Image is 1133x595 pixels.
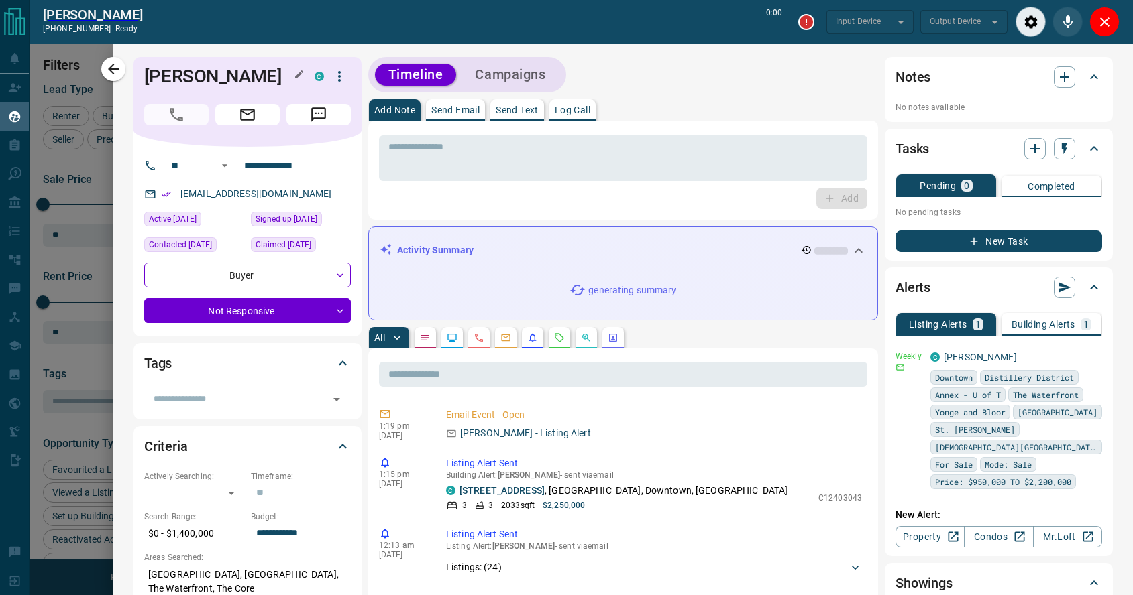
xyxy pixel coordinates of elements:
[766,7,782,37] p: 0:00
[460,426,591,440] p: [PERSON_NAME] - Listing Alert
[149,238,212,251] span: Contacted [DATE]
[446,470,862,480] p: Building Alert : - sent via email
[462,64,559,86] button: Campaigns
[1028,182,1075,191] p: Completed
[935,458,973,471] span: For Sale
[492,541,555,551] span: [PERSON_NAME]
[909,320,967,329] p: Listing Alerts
[496,105,539,115] p: Send Text
[446,541,862,551] p: Listing Alert : - sent via email
[896,66,930,88] h2: Notes
[144,551,351,564] p: Areas Searched:
[420,332,431,343] svg: Notes
[975,320,981,329] p: 1
[144,347,351,379] div: Tags
[1013,388,1079,401] span: The Waterfront
[543,499,585,511] p: $2,250,000
[462,499,467,511] p: 3
[327,390,346,409] button: Open
[1083,320,1089,329] p: 1
[144,237,244,256] div: Fri Sep 12 2025
[896,526,965,547] a: Property
[501,499,535,511] p: 2033 sqft
[896,138,929,159] h2: Tasks
[896,508,1102,522] p: New Alert:
[217,157,233,174] button: Open
[920,181,956,190] p: Pending
[896,572,953,594] h2: Showings
[488,499,493,511] p: 3
[446,527,862,541] p: Listing Alert Sent
[251,237,351,256] div: Mon Sep 18 2017
[144,436,188,457] h2: Criteria
[935,371,973,384] span: Downtown
[43,7,143,23] h2: [PERSON_NAME]
[379,421,426,431] p: 1:19 pm
[1016,7,1046,37] div: Audio Settings
[144,523,244,545] p: $0 - $1,400,000
[935,475,1071,488] span: Price: $950,000 TO $2,200,000
[527,332,538,343] svg: Listing Alerts
[896,277,930,298] h2: Alerts
[375,64,457,86] button: Timeline
[144,263,351,287] div: Buyer
[1018,405,1097,419] span: [GEOGRAPHIC_DATA]
[215,104,280,125] span: Email
[935,405,1006,419] span: Yonge and Bloor
[964,181,969,190] p: 0
[144,298,351,323] div: Not Responsive
[380,238,867,263] div: Activity Summary
[144,470,244,482] p: Actively Searching:
[256,238,311,251] span: Claimed [DATE]
[1089,7,1120,37] div: Close
[251,511,351,523] p: Budget:
[162,190,171,199] svg: Email Verified
[935,423,1015,436] span: St. [PERSON_NAME]
[446,555,862,580] div: Listings: (24)
[460,484,788,498] p: , [GEOGRAPHIC_DATA], Downtown, [GEOGRAPHIC_DATA]
[896,133,1102,165] div: Tasks
[896,350,922,362] p: Weekly
[374,105,415,115] p: Add Note
[144,430,351,462] div: Criteria
[460,485,545,496] a: [STREET_ADDRESS]
[431,105,480,115] p: Send Email
[944,352,1017,362] a: [PERSON_NAME]
[896,61,1102,93] div: Notes
[379,541,426,550] p: 12:13 am
[379,550,426,559] p: [DATE]
[379,470,426,479] p: 1:15 pm
[608,332,618,343] svg: Agent Actions
[115,24,138,34] span: ready
[1053,7,1083,37] div: Mute
[144,104,209,125] span: Call
[935,440,1097,454] span: [DEMOGRAPHIC_DATA][GEOGRAPHIC_DATA]
[896,230,1102,252] button: New Task
[818,492,862,504] p: C12403043
[144,66,294,87] h1: [PERSON_NAME]
[43,23,143,35] p: [PHONE_NUMBER] -
[149,212,197,226] span: Active [DATE]
[256,212,317,226] span: Signed up [DATE]
[474,332,484,343] svg: Calls
[251,212,351,230] div: Wed Jul 19 2017
[554,332,565,343] svg: Requests
[896,271,1102,304] div: Alerts
[447,332,457,343] svg: Lead Browsing Activity
[286,104,351,125] span: Message
[581,332,592,343] svg: Opportunities
[180,188,332,199] a: [EMAIL_ADDRESS][DOMAIN_NAME]
[985,371,1074,384] span: Distillery District
[446,456,862,470] p: Listing Alert Sent
[397,243,474,257] p: Activity Summary
[935,388,1001,401] span: Annex - U of T
[930,352,940,362] div: condos.ca
[896,362,905,372] svg: Email
[379,431,426,440] p: [DATE]
[446,486,455,495] div: condos.ca
[144,352,172,374] h2: Tags
[374,333,385,342] p: All
[446,408,862,422] p: Email Event - Open
[498,470,560,480] span: [PERSON_NAME]
[251,470,351,482] p: Timeframe:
